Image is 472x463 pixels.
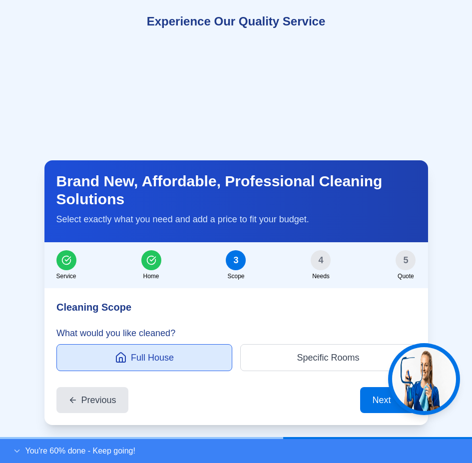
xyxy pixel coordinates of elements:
div: 5 [396,250,416,270]
button: Specific Rooms [240,344,416,371]
label: What would you like cleaned? [56,326,416,340]
div: 3 [226,250,246,270]
span: Specific Rooms [297,351,359,365]
button: Next [360,387,416,413]
p: Select exactly what you need and add a price to fit your budget. [56,212,416,226]
span: Home [143,272,159,280]
button: Get help from Jen [388,343,460,415]
img: Jen [392,347,456,411]
h3: Experience Our Quality Service [44,13,428,29]
button: Full House [56,344,232,371]
h3: Cleaning Scope [56,300,416,314]
button: Previous [56,387,128,413]
div: 4 [311,250,331,270]
span: Quote [398,272,414,280]
span: Full House [130,351,173,365]
p: You're 60% done - Keep going! [25,445,135,457]
h2: Brand New, Affordable, Professional Cleaning Solutions [56,172,416,208]
span: Needs [312,272,330,280]
span: Service [56,272,76,280]
span: Scope [227,272,244,280]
